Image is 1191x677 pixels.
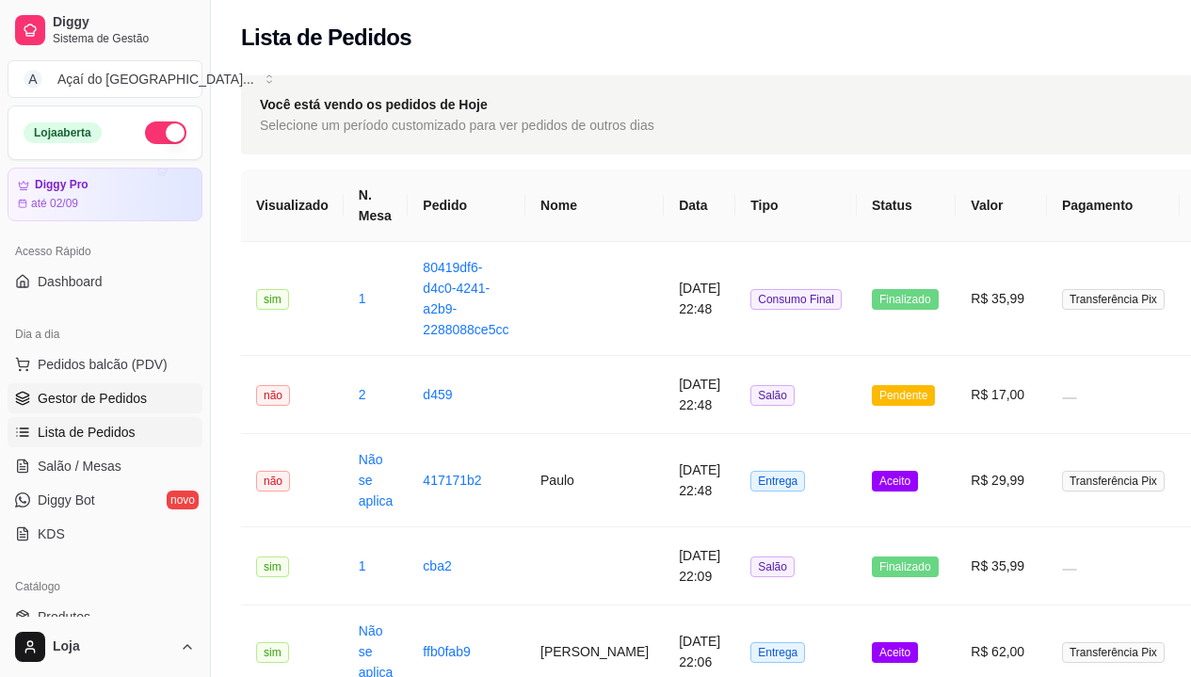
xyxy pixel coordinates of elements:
span: Diggy Bot [38,491,95,509]
span: Finalizado [872,289,939,310]
a: 1 [359,291,366,306]
span: Consumo Final [750,289,842,310]
button: Select a team [8,60,202,98]
td: R$ 17,00 [956,356,1047,434]
div: Loja aberta [24,122,102,143]
td: [DATE] 22:48 [664,434,735,527]
span: Gestor de Pedidos [38,389,147,408]
a: 1 [359,558,366,573]
th: Nome [525,169,664,242]
span: Entrega [750,471,805,492]
button: Loja [8,624,202,669]
a: Diggy Proaté 02/09 [8,168,202,221]
td: R$ 35,99 [956,527,1047,605]
th: Pagamento [1047,169,1180,242]
span: Produtos [38,607,90,626]
a: KDS [8,519,202,549]
span: Salão [750,556,795,577]
a: Dashboard [8,266,202,297]
span: Pendente [872,385,935,406]
a: DiggySistema de Gestão [8,8,202,53]
th: N. Mesa [344,169,409,242]
span: Salão / Mesas [38,457,121,476]
span: KDS [38,524,65,543]
a: ffb0fab9 [423,644,470,659]
span: Aceito [872,642,918,663]
span: A [24,70,42,89]
a: Não se aplica [359,452,394,508]
article: Diggy Pro [35,178,89,192]
td: [DATE] 22:09 [664,527,735,605]
div: Dia a dia [8,319,202,349]
span: sim [256,556,289,577]
span: Loja [53,638,172,655]
a: d459 [423,387,452,402]
th: Tipo [735,169,857,242]
a: 80419df6-d4c0-4241-a2b9-2288088ce5cc [423,260,508,337]
span: Entrega [750,642,805,663]
span: Aceito [872,471,918,492]
a: Lista de Pedidos [8,417,202,447]
th: Status [857,169,956,242]
a: cba2 [423,558,451,573]
td: Paulo [525,434,664,527]
h2: Lista de Pedidos [241,23,411,53]
th: Data [664,169,735,242]
div: Catálogo [8,572,202,602]
th: Valor [956,169,1047,242]
td: R$ 29,99 [956,434,1047,527]
a: 417171b2 [423,473,481,488]
span: Transferência Pix [1062,471,1165,492]
span: Finalizado [872,556,939,577]
span: Diggy [53,14,195,31]
td: [DATE] 22:48 [664,242,735,356]
button: Pedidos balcão (PDV) [8,349,202,379]
div: Açaí do [GEOGRAPHIC_DATA] ... [57,70,254,89]
span: Dashboard [38,272,103,291]
a: Salão / Mesas [8,451,202,481]
td: [DATE] 22:48 [664,356,735,434]
button: Alterar Status [145,121,186,144]
span: não [256,471,290,492]
span: Transferência Pix [1062,289,1165,310]
span: não [256,385,290,406]
a: Gestor de Pedidos [8,383,202,413]
th: Visualizado [241,169,344,242]
div: Acesso Rápido [8,236,202,266]
span: Lista de Pedidos [38,423,136,442]
td: R$ 35,99 [956,242,1047,356]
a: 2 [359,387,366,402]
article: até 02/09 [31,196,78,211]
a: Produtos [8,602,202,632]
span: sim [256,289,289,310]
span: Salão [750,385,795,406]
strong: Você está vendo os pedidos de Hoje [260,97,488,112]
span: Sistema de Gestão [53,31,195,46]
span: Transferência Pix [1062,642,1165,663]
span: Pedidos balcão (PDV) [38,355,168,374]
a: Diggy Botnovo [8,485,202,515]
span: sim [256,642,289,663]
th: Pedido [408,169,525,242]
span: Selecione um período customizado para ver pedidos de outros dias [260,115,654,136]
